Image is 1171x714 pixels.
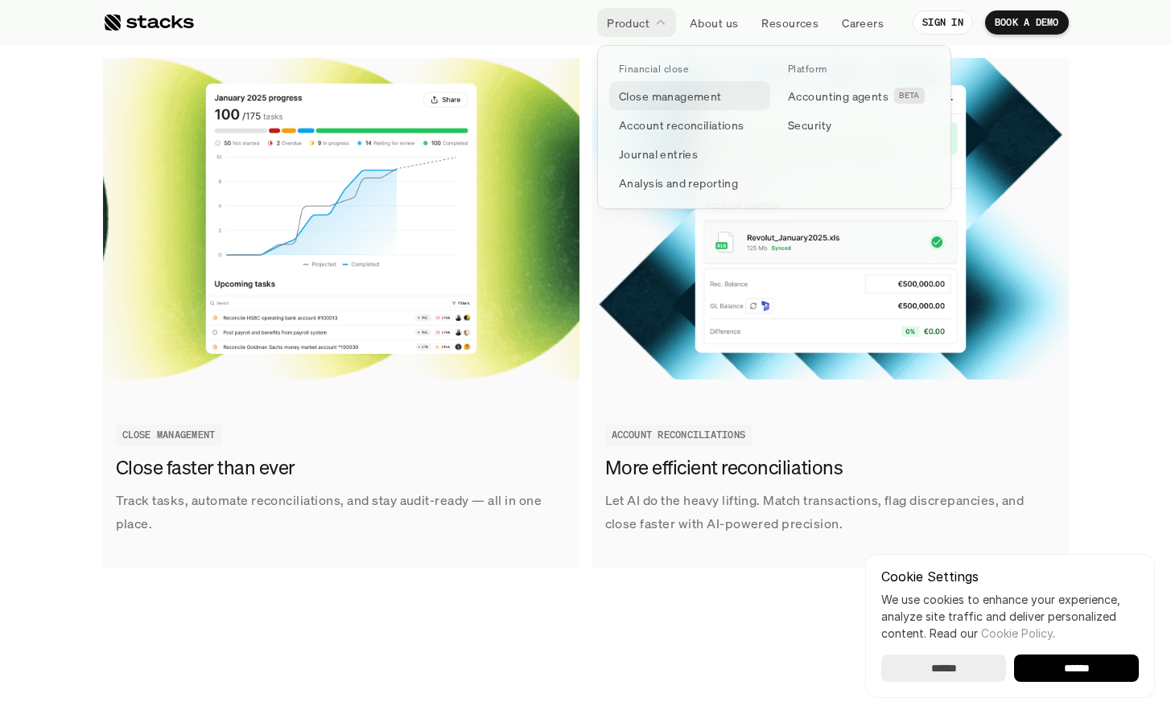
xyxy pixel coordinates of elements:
[619,174,738,191] p: Analysis and reporting
[881,570,1139,583] p: Cookie Settings
[832,8,893,37] a: Careers
[995,17,1059,28] p: BOOK A DEMO
[609,139,770,168] a: Journal entries
[619,64,688,75] p: Financial close
[103,58,579,568] a: Track tasks, automate reconciliations, and stay audit-ready — all in one place.Close faster than ...
[605,489,1056,535] p: Let AI do the heavy lifting. Match transactions, flag discrepancies, and close faster with AI-pow...
[752,8,828,37] a: Resources
[981,626,1053,640] a: Cookie Policy
[899,91,920,101] h2: BETA
[985,10,1069,35] a: BOOK A DEMO
[609,110,770,139] a: Account reconciliations
[612,429,746,441] h2: ACCOUNT RECONCILIATIONS
[761,14,818,31] p: Resources
[922,17,963,28] p: SIGN IN
[680,8,748,37] a: About us
[116,489,567,535] p: Track tasks, automate reconciliations, and stay audit-ready — all in one place.
[788,88,889,105] p: Accounting agents
[619,88,722,105] p: Close management
[607,14,649,31] p: Product
[190,372,261,384] a: Privacy Policy
[609,81,770,110] a: Close management
[690,14,738,31] p: About us
[778,81,939,110] a: Accounting agentsBETA
[842,14,884,31] p: Careers
[788,117,831,133] p: Security
[778,110,939,139] a: Security
[930,626,1055,640] span: Read our .
[122,429,216,441] h2: CLOSE MANAGEMENT
[116,454,559,482] h3: Close faster than ever
[605,454,1048,482] h3: More efficient reconciliations
[619,146,698,162] p: Journal entries
[913,10,973,35] a: SIGN IN
[881,591,1139,642] p: We use cookies to enhance your experience, analyze site traffic and deliver personalized content.
[609,168,770,197] a: Analysis and reporting
[619,117,744,133] p: Account reconciliations
[788,64,827,75] p: Platform
[592,58,1069,568] a: Let AI do the heavy lifting. Match transactions, flag discrepancies, and close faster with AI-pow...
